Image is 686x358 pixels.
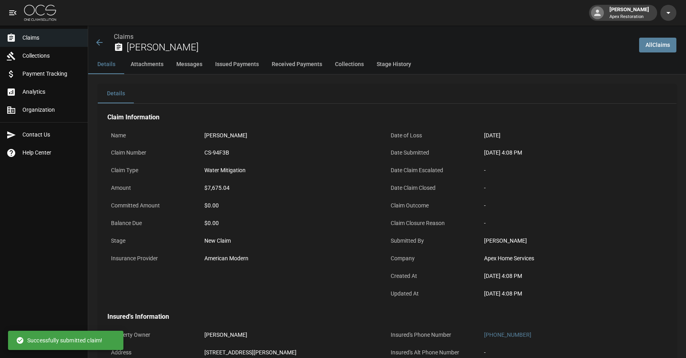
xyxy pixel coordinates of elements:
[98,84,676,103] div: details tabs
[387,268,480,284] p: Created At
[204,254,248,263] div: American Modern
[484,149,663,157] div: [DATE] 4:08 PM
[484,254,663,263] div: Apex Home Services
[124,55,170,74] button: Attachments
[387,215,480,231] p: Claim Closure Reason
[606,6,652,20] div: [PERSON_NAME]
[609,14,649,20] p: Apex Restoration
[114,33,133,40] a: Claims
[107,233,201,249] p: Stage
[484,201,663,210] div: -
[484,237,663,245] div: [PERSON_NAME]
[387,327,480,343] p: Insured's Phone Number
[107,113,667,121] h4: Claim Information
[484,219,663,227] div: -
[88,55,686,74] div: anchor tabs
[22,52,81,60] span: Collections
[98,84,134,103] button: Details
[22,106,81,114] span: Organization
[22,131,81,139] span: Contact Us
[265,55,329,74] button: Received Payments
[88,55,124,74] button: Details
[387,286,480,302] p: Updated At
[107,215,201,231] p: Balance Due
[204,184,230,192] div: $7,675.04
[22,34,81,42] span: Claims
[204,219,383,227] div: $0.00
[107,313,667,321] h4: Insured's Information
[484,290,663,298] div: [DATE] 4:08 PM
[209,55,265,74] button: Issued Payments
[107,180,201,196] p: Amount
[204,131,247,140] div: [PERSON_NAME]
[329,55,370,74] button: Collections
[107,327,201,343] p: Property Owner
[204,331,247,339] div: [PERSON_NAME]
[484,166,663,175] div: -
[387,180,480,196] p: Date Claim Closed
[484,131,500,140] div: [DATE]
[387,233,480,249] p: Submitted By
[370,55,418,74] button: Stage History
[16,333,102,348] div: Successfully submitted claim!
[204,237,383,245] div: New Claim
[387,198,480,213] p: Claim Outcome
[107,163,201,178] p: Claim Type
[204,166,246,175] div: Water Mitigation
[24,5,56,21] img: ocs-logo-white-transparent.png
[387,145,480,161] p: Date Submitted
[387,128,480,143] p: Date of Loss
[484,348,486,357] div: -
[22,88,81,96] span: Analytics
[204,201,383,210] div: $0.00
[107,251,201,266] p: Insurance Provider
[114,32,633,42] nav: breadcrumb
[107,198,201,213] p: Committed Amount
[170,55,209,74] button: Messages
[107,145,201,161] p: Claim Number
[5,5,21,21] button: open drawer
[22,149,81,157] span: Help Center
[484,272,663,280] div: [DATE] 4:08 PM
[484,184,663,192] div: -
[127,42,633,53] h2: [PERSON_NAME]
[204,149,229,157] div: CS-94F3B
[639,38,676,52] a: AllClaims
[107,128,201,143] p: Name
[204,348,305,357] div: [STREET_ADDRESS][PERSON_NAME]
[22,70,81,78] span: Payment Tracking
[484,332,531,338] a: [PHONE_NUMBER]
[387,251,480,266] p: Company
[387,163,480,178] p: Date Claim Escalated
